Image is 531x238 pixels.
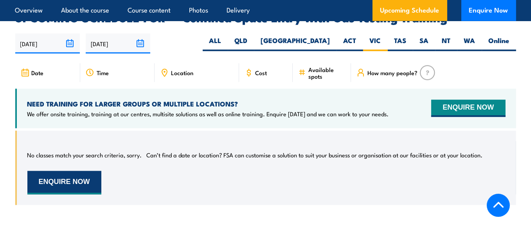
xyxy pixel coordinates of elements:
button: ENQUIRE NOW [431,100,505,117]
label: NT [436,36,457,51]
label: QLD [228,36,254,51]
label: [GEOGRAPHIC_DATA] [254,36,337,51]
span: Cost [256,69,267,76]
label: ACT [337,36,363,51]
span: Date [32,69,44,76]
label: ALL [203,36,228,51]
span: How many people? [367,69,418,76]
span: Location [171,69,193,76]
span: Time [97,69,109,76]
input: To date [86,34,150,54]
p: We offer onsite training, training at our centres, multisite solutions as well as online training... [27,110,389,118]
p: Can’t find a date or location? FSA can customise a solution to suit your business or organisation... [147,151,483,159]
p: No classes match your search criteria, sorry. [27,151,142,159]
label: SA [413,36,436,51]
label: WA [457,36,482,51]
button: ENQUIRE NOW [27,171,101,195]
input: From date [15,34,80,54]
label: TAS [388,36,413,51]
h2: UPCOMING SCHEDULE FOR - "Confined Space Entry with Gas Testing Training" [15,12,516,22]
span: Available spots [308,66,346,79]
label: VIC [363,36,388,51]
label: Online [482,36,516,51]
h4: NEED TRAINING FOR LARGER GROUPS OR MULTIPLE LOCATIONS? [27,99,389,108]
